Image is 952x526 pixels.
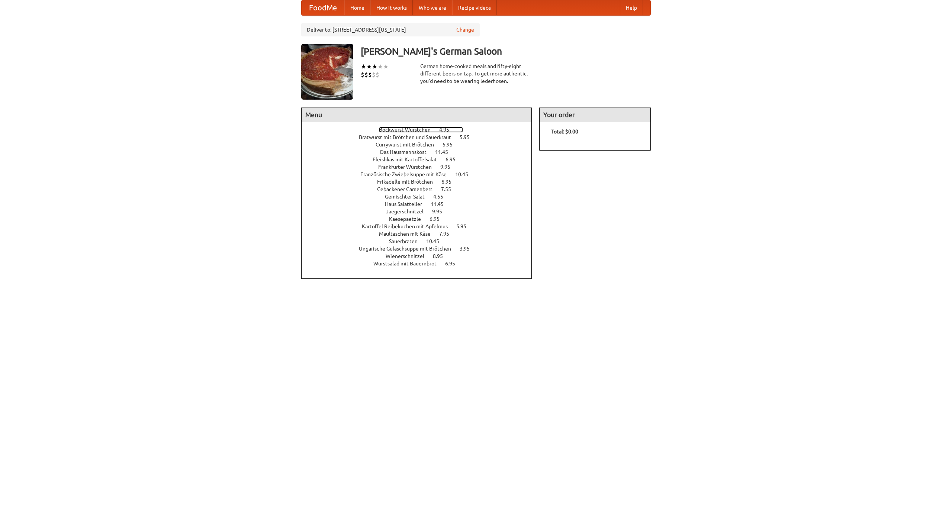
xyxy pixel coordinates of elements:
[368,71,372,79] li: $
[359,246,459,252] span: Ungarische Gulaschsuppe mit Brötchen
[377,179,465,185] a: Frikadelle mit Brötchen 6.95
[373,156,469,162] a: Fleishkas mit Kartoffelsalat 6.95
[301,23,480,36] div: Deliver to: [STREET_ADDRESS][US_STATE]
[431,201,451,207] span: 11.45
[441,179,459,185] span: 6.95
[361,62,366,71] li: ★
[620,0,643,15] a: Help
[377,179,440,185] span: Frikadelle mit Brötchen
[435,149,456,155] span: 11.45
[366,62,372,71] li: ★
[359,246,483,252] a: Ungarische Gulaschsuppe mit Brötchen 3.95
[433,194,451,200] span: 4.55
[460,246,477,252] span: 3.95
[301,44,353,100] img: angular.jpg
[380,149,434,155] span: Das Hausmannskost
[360,171,454,177] span: Französische Zwiebelsuppe mit Käse
[440,164,458,170] span: 9.95
[370,0,413,15] a: How it works
[377,186,440,192] span: Gebackener Camenbert
[385,194,457,200] a: Gemischter Salat 4.55
[377,186,465,192] a: Gebackener Camenbert 7.55
[389,216,428,222] span: Kaesepaetzle
[430,216,447,222] span: 6.95
[386,253,432,259] span: Wienerschnitzel
[385,201,457,207] a: Haus Salatteller 11.45
[376,142,441,148] span: Currywurst mit Brötchen
[376,142,466,148] a: Currywurst mit Brötchen 5.95
[379,127,438,133] span: Bockwurst Würstchen
[439,127,457,133] span: 4.95
[386,209,431,214] span: Jaegerschnitzel
[413,0,452,15] a: Who we are
[344,0,370,15] a: Home
[372,62,377,71] li: ★
[386,209,456,214] a: Jaegerschnitzel 9.95
[361,71,364,79] li: $
[379,127,463,133] a: Bockwurst Würstchen 4.95
[373,261,444,267] span: Wurstsalad mit Bauernbrot
[380,149,462,155] a: Das Hausmannskost 11.45
[385,194,432,200] span: Gemischter Salat
[389,216,453,222] a: Kaesepaetzle 6.95
[373,261,469,267] a: Wurstsalad mit Bauernbrot 6.95
[386,253,457,259] a: Wienerschnitzel 8.95
[452,0,497,15] a: Recipe videos
[376,71,379,79] li: $
[302,0,344,15] a: FoodMe
[439,231,457,237] span: 7.95
[362,223,480,229] a: Kartoffel Reibekuchen mit Apfelmus 5.95
[446,156,463,162] span: 6.95
[377,62,383,71] li: ★
[433,253,450,259] span: 8.95
[426,238,447,244] span: 10.45
[432,209,450,214] span: 9.95
[389,238,453,244] a: Sauerbraten 10.45
[441,186,459,192] span: 7.55
[443,142,460,148] span: 5.95
[372,71,376,79] li: $
[378,164,464,170] a: Frankfurter Würstchen 9.95
[445,261,463,267] span: 6.95
[540,107,650,122] h4: Your order
[379,231,438,237] span: Maultaschen mit Käse
[551,129,578,135] b: Total: $0.00
[378,164,439,170] span: Frankfurter Würstchen
[389,238,425,244] span: Sauerbraten
[385,201,430,207] span: Haus Salatteller
[460,134,477,140] span: 5.95
[302,107,531,122] h4: Menu
[364,71,368,79] li: $
[373,156,444,162] span: Fleishkas mit Kartoffelsalat
[360,171,482,177] a: Französische Zwiebelsuppe mit Käse 10.45
[359,134,483,140] a: Bratwurst mit Brötchen und Sauerkraut 5.95
[379,231,463,237] a: Maultaschen mit Käse 7.95
[420,62,532,85] div: German home-cooked meals and fifty-eight different beers on tap. To get more authentic, you'd nee...
[359,134,459,140] span: Bratwurst mit Brötchen und Sauerkraut
[361,44,651,59] h3: [PERSON_NAME]'s German Saloon
[362,223,455,229] span: Kartoffel Reibekuchen mit Apfelmus
[383,62,389,71] li: ★
[456,26,474,33] a: Change
[456,223,474,229] span: 5.95
[455,171,476,177] span: 10.45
